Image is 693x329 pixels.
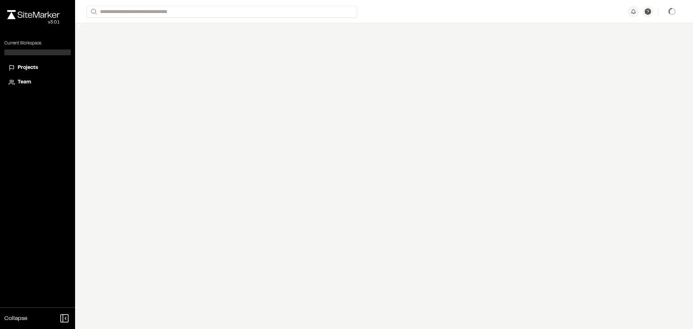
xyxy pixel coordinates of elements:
[18,78,31,86] span: Team
[4,40,71,47] p: Current Workspace
[87,6,100,18] button: Search
[9,78,66,86] a: Team
[7,19,60,26] div: Oh geez...please don't...
[4,314,27,323] span: Collapse
[7,10,60,19] img: rebrand.png
[9,64,66,72] a: Projects
[18,64,38,72] span: Projects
